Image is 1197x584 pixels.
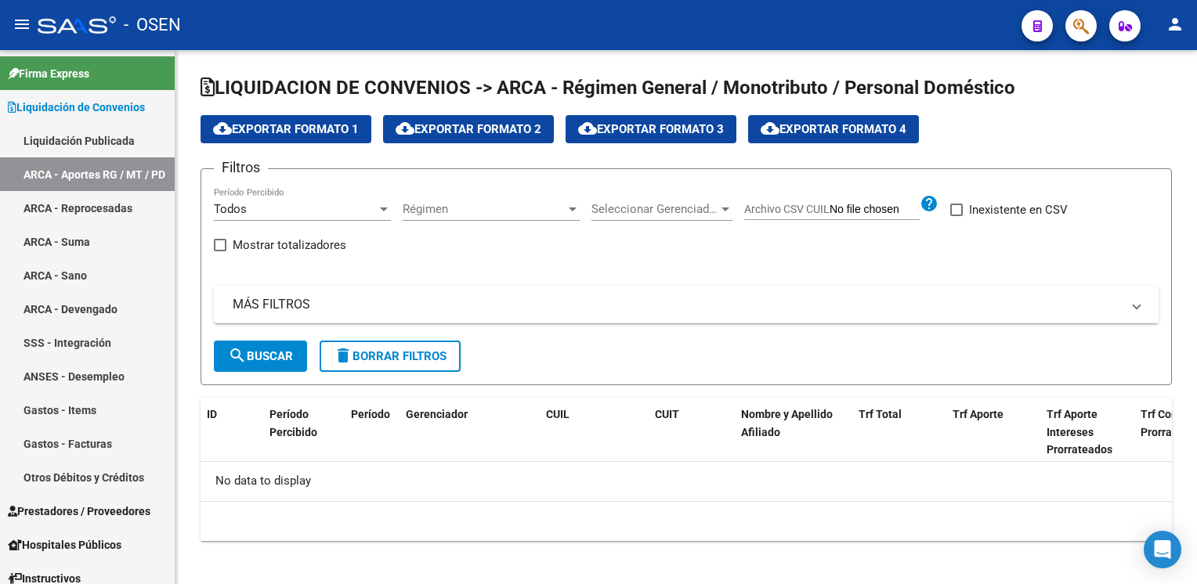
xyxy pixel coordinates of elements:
span: Mostrar totalizadores [233,236,346,254]
span: Prestadores / Proveedores [8,503,150,520]
span: Borrar Filtros [334,349,447,363]
span: CUIT [655,408,679,420]
span: Período [351,408,390,420]
datatable-header-cell: Período Percibido [263,398,322,467]
span: Exportar Formato 3 [578,122,724,136]
span: ID [207,408,217,420]
mat-icon: cloud_download [578,119,597,138]
mat-icon: person [1166,15,1184,34]
mat-expansion-panel-header: MÁS FILTROS [214,286,1159,323]
datatable-header-cell: Trf Aporte [946,398,1040,467]
span: Régimen [403,202,566,216]
button: Exportar Formato 2 [383,115,554,143]
span: Seleccionar Gerenciador [591,202,718,216]
mat-icon: cloud_download [396,119,414,138]
datatable-header-cell: Nombre y Apellido Afiliado [735,398,852,467]
span: Archivo CSV CUIL [744,203,830,215]
button: Borrar Filtros [320,341,461,372]
datatable-header-cell: Gerenciador [400,398,517,467]
mat-panel-title: MÁS FILTROS [233,296,1121,313]
span: Exportar Formato 4 [761,122,906,136]
button: Exportar Formato 1 [201,115,371,143]
div: Open Intercom Messenger [1144,531,1181,568]
mat-icon: cloud_download [761,119,779,138]
span: Trf Aporte [953,408,1004,420]
span: Exportar Formato 2 [396,122,541,136]
datatable-header-cell: CUIT [649,398,735,467]
button: Exportar Formato 4 [748,115,919,143]
span: Trf Aporte Intereses Prorrateados [1047,408,1112,456]
span: Exportar Formato 1 [213,122,359,136]
span: Gerenciador [406,408,468,420]
span: Todos [214,202,247,216]
input: Archivo CSV CUIL [830,203,920,217]
button: Exportar Formato 3 [566,115,736,143]
mat-icon: delete [334,346,353,365]
span: Nombre y Apellido Afiliado [741,408,833,438]
button: Buscar [214,341,307,372]
datatable-header-cell: ID [201,398,263,467]
datatable-header-cell: Trf Total [852,398,946,467]
mat-icon: help [920,194,938,213]
mat-icon: menu [13,15,31,34]
span: Liquidación de Convenios [8,99,145,116]
span: Buscar [228,349,293,363]
mat-icon: cloud_download [213,119,232,138]
span: Inexistente en CSV [969,200,1068,219]
datatable-header-cell: Período [345,398,400,467]
span: Firma Express [8,65,89,82]
span: Hospitales Públicos [8,536,121,553]
span: CUIL [546,408,570,420]
datatable-header-cell: CUIL [540,398,626,467]
span: Período Percibido [269,408,317,438]
span: - OSEN [124,8,181,42]
h3: Filtros [214,157,268,178]
span: Trf Total [859,408,902,420]
mat-icon: search [228,346,247,365]
div: No data to display [201,462,1172,501]
datatable-header-cell: Trf Aporte Intereses Prorrateados [1040,398,1134,467]
span: LIQUIDACION DE CONVENIOS -> ARCA - Régimen General / Monotributo / Personal Doméstico [201,77,1015,99]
